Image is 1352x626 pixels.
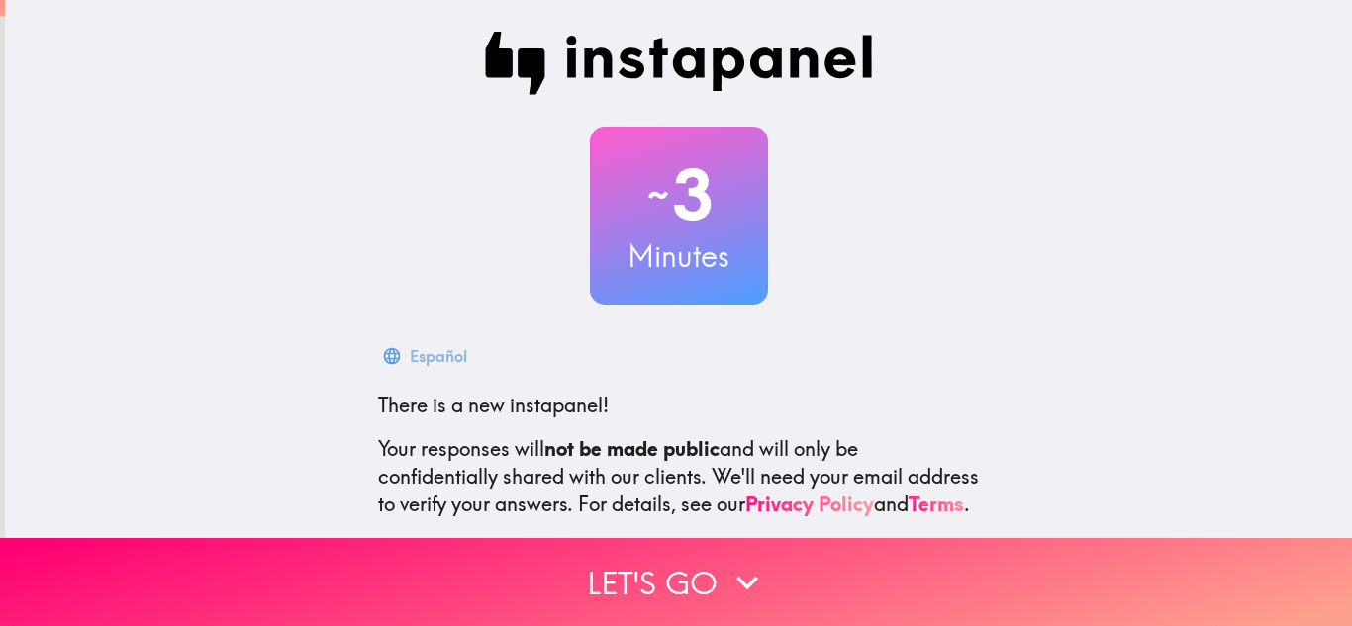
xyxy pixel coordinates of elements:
p: Your responses will and will only be confidentially shared with our clients. We'll need your emai... [378,435,980,518]
button: Español [378,336,475,376]
a: Terms [909,492,964,516]
span: There is a new instapanel! [378,393,609,417]
img: Instapanel [485,32,873,95]
a: Privacy Policy [745,492,874,516]
h3: Minutes [590,235,768,277]
span: ~ [644,165,672,224]
p: This invite is exclusively for you, please do not share it. Complete it soon because spots are li... [378,534,980,589]
h2: 3 [590,154,768,235]
div: Español [410,342,467,370]
b: not be made public [544,436,720,461]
